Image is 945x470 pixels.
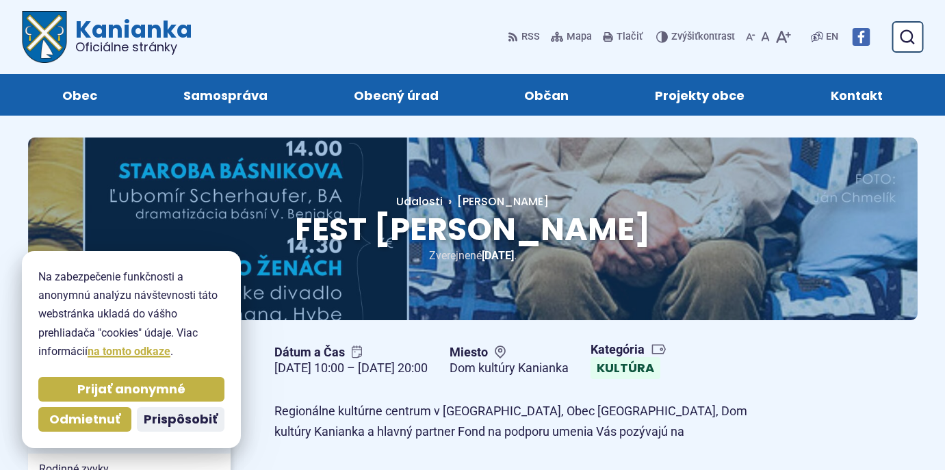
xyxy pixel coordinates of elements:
figcaption: [DATE] 10:00 – [DATE] 20:00 [274,361,428,376]
button: Zvýšiťkontrast [656,23,738,51]
a: Občan [495,74,599,116]
span: Miesto [450,345,569,361]
span: Prijať anonymné [77,382,185,397]
p: Zverejnené . [72,246,874,265]
button: Prijať anonymné [38,377,224,402]
span: EN [826,29,838,45]
a: EN [823,29,841,45]
button: Tlačiť [600,23,645,51]
button: Zmenšiť veľkosť písma [743,23,758,51]
span: FEST [PERSON_NAME] [295,207,651,251]
span: kontrast [671,31,735,43]
a: Obecný úrad [324,74,468,116]
span: Samospráva [183,74,268,116]
button: Zväčšiť veľkosť písma [773,23,794,51]
span: Projekty obce [655,74,745,116]
button: Nastaviť pôvodnú veľkosť písma [758,23,773,51]
span: Odmietnuť [49,412,120,428]
a: Logo Kanianka, prejsť na domovskú stránku. [22,11,192,63]
a: Udalosti [396,194,443,209]
a: Kultúra [591,357,660,379]
span: Kategória [591,342,666,358]
span: Obecný úrad [354,74,439,116]
a: [PERSON_NAME] [443,194,549,209]
button: Prispôsobiť [137,407,224,432]
span: Prispôsobiť [144,412,218,428]
button: Odmietnuť [38,407,131,432]
span: [DATE] [482,249,514,262]
span: Mapa [567,29,592,45]
span: Obec [62,74,97,116]
span: Dátum a Čas [274,345,428,361]
span: RSS [521,29,540,45]
span: [PERSON_NAME] [457,194,549,209]
img: Prejsť na domovskú stránku [22,11,67,63]
span: Zvýšiť [671,31,698,42]
span: Tlačiť [617,31,643,43]
p: Na zabezpečenie funkčnosti a anonymnú analýzu návštevnosti táto webstránka ukladá do vášho prehli... [38,267,224,361]
a: Projekty obce [625,74,774,116]
a: na tomto odkaze [88,345,170,358]
img: Prejsť na Facebook stránku [852,28,870,46]
a: Mapa [548,23,595,51]
a: Kontakt [801,74,912,116]
span: Časová os [39,439,220,449]
figcaption: Dom kultúry Kanianka [450,361,569,376]
span: Oficiálne stránky [75,41,192,53]
a: Samospráva [154,74,297,116]
a: Obec [33,74,127,116]
span: Občan [524,74,569,116]
span: Kontakt [831,74,883,116]
a: RSS [508,23,543,51]
p: Regionálne kultúrne centrum v [GEOGRAPHIC_DATA], Obec [GEOGRAPHIC_DATA], Dom kultúry Kanianka a h... [274,401,760,443]
span: Kanianka [67,18,192,53]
